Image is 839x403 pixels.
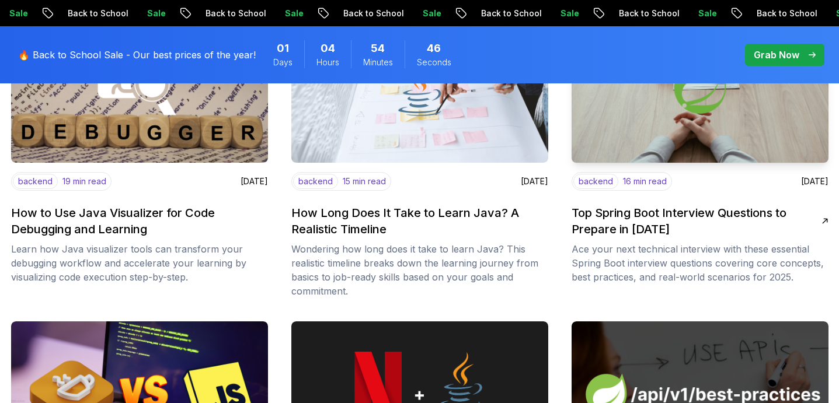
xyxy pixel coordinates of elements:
span: 1 Days [277,40,289,57]
a: imagebackend16 min read[DATE]Top Spring Boot Interview Questions to Prepare in [DATE]Ace your nex... [572,17,828,298]
p: 15 min read [343,176,386,187]
span: 46 Seconds [427,40,441,57]
span: Hours [316,57,339,68]
p: Sale [543,8,580,19]
p: backend [13,174,58,189]
span: 54 Minutes [371,40,385,57]
p: backend [573,174,618,189]
p: Sale [681,8,718,19]
h2: How Long Does It Take to Learn Java? A Realistic Timeline [291,205,541,237]
img: image [565,13,835,167]
p: [DATE] [241,176,268,187]
span: Minutes [363,57,393,68]
p: Learn how Java visualizer tools can transform your debugging workflow and accelerate your learnin... [11,242,268,284]
img: image [11,17,268,163]
p: Ace your next technical interview with these essential Spring Boot interview questions covering c... [572,242,828,284]
p: 16 min read [623,176,667,187]
p: Back to School [464,8,543,19]
p: 19 min read [62,176,106,187]
p: [DATE] [521,176,548,187]
p: Back to School [326,8,405,19]
h2: Top Spring Boot Interview Questions to Prepare in [DATE] [572,205,821,237]
p: Sale [130,8,167,19]
p: Back to School [739,8,819,19]
p: backend [293,174,338,189]
img: image [291,17,548,163]
p: Back to School [601,8,681,19]
p: Back to School [188,8,267,19]
p: Grab Now [754,48,799,62]
a: imagebackend15 min read[DATE]How Long Does It Take to Learn Java? A Realistic TimelineWondering h... [291,17,548,298]
span: Days [273,57,293,68]
p: [DATE] [801,176,828,187]
span: Seconds [417,57,451,68]
p: Wondering how long does it take to learn Java? This realistic timeline breaks down the learning j... [291,242,548,298]
p: Back to School [50,8,130,19]
p: Sale [267,8,305,19]
span: 4 Hours [321,40,335,57]
p: Sale [405,8,443,19]
h2: How to Use Java Visualizer for Code Debugging and Learning [11,205,261,237]
p: 🔥 Back to School Sale - Our best prices of the year! [18,48,256,62]
a: imagebackend19 min read[DATE]How to Use Java Visualizer for Code Debugging and LearningLearn how ... [11,17,268,298]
